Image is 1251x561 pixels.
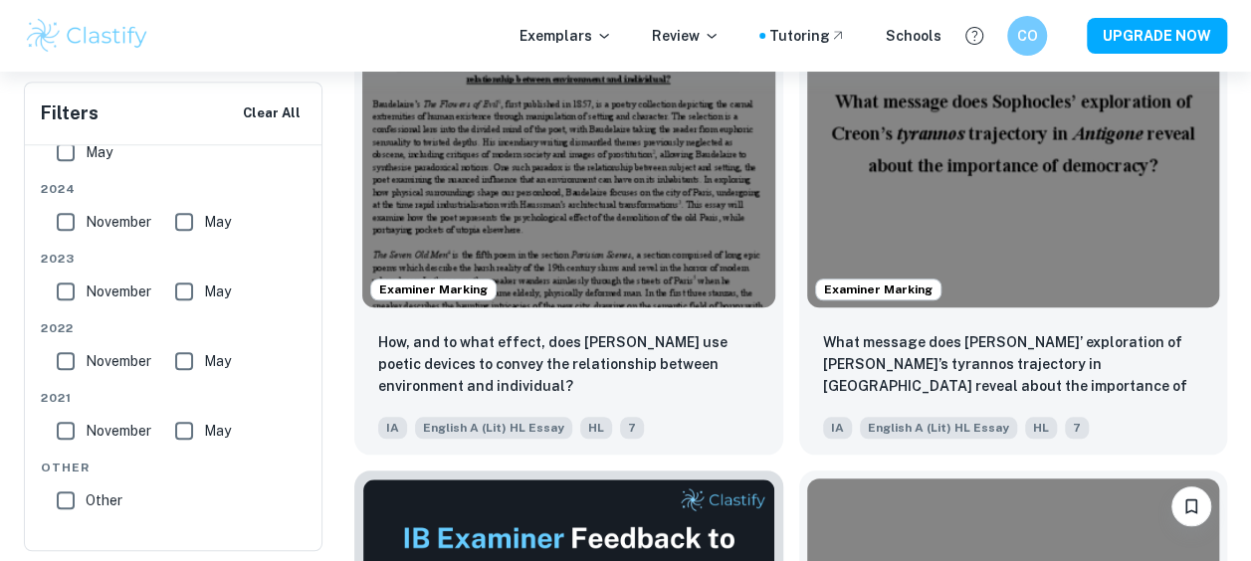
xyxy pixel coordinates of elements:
span: November [86,211,151,233]
span: May [204,280,231,302]
span: November [86,420,151,442]
button: CO [1007,16,1047,56]
button: UPGRADE NOW [1087,18,1227,54]
p: What message does Sophocles’ exploration of Creon’s tyrannos trajectory in Antigone reveal about ... [823,331,1204,399]
span: May [204,350,231,372]
span: 7 [620,417,644,439]
span: 2023 [41,250,308,268]
img: Clastify logo [24,16,150,56]
span: 7 [1065,417,1089,439]
a: Tutoring [769,25,846,47]
span: HL [1025,417,1057,439]
span: English A (Lit) HL Essay [860,417,1017,439]
span: May [86,141,112,163]
span: November [86,280,151,302]
p: How, and to what effect, does Baudelaire use poetic devices to convey the relationship between en... [378,331,759,397]
span: Other [86,489,122,511]
span: Examiner Marking [371,280,496,298]
h6: Filters [41,99,99,127]
button: Bookmark [1171,486,1211,526]
span: Other [41,459,308,476]
span: 2024 [41,180,308,198]
button: Help and Feedback [957,19,991,53]
button: Clear All [238,98,306,128]
span: November [86,350,151,372]
span: IA [378,417,407,439]
span: May [204,420,231,442]
span: 2021 [41,389,308,407]
span: May [204,211,231,233]
span: Examiner Marking [816,280,940,298]
h6: CO [1016,25,1039,47]
p: Exemplars [520,25,612,47]
span: 2022 [41,319,308,337]
span: IA [823,417,852,439]
span: HL [580,417,612,439]
span: English A (Lit) HL Essay [415,417,572,439]
p: Review [652,25,720,47]
a: Schools [886,25,941,47]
